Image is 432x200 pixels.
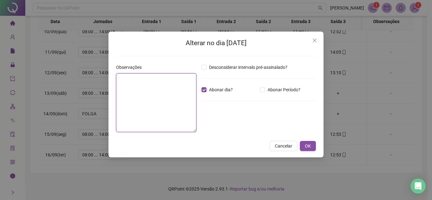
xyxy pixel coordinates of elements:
h2: Alterar no dia [DATE] [116,38,316,48]
span: OK [305,142,311,149]
span: Cancelar [275,142,292,149]
button: Cancelar [270,141,297,151]
label: Observações [116,64,146,71]
span: Desconsiderar intervalo pré-assinalado? [207,64,290,71]
span: close [312,38,317,43]
button: OK [300,141,316,151]
div: Open Intercom Messenger [410,179,426,194]
span: Abonar dia? [207,86,235,93]
span: Abonar Período? [265,86,303,93]
button: Close [310,35,320,45]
